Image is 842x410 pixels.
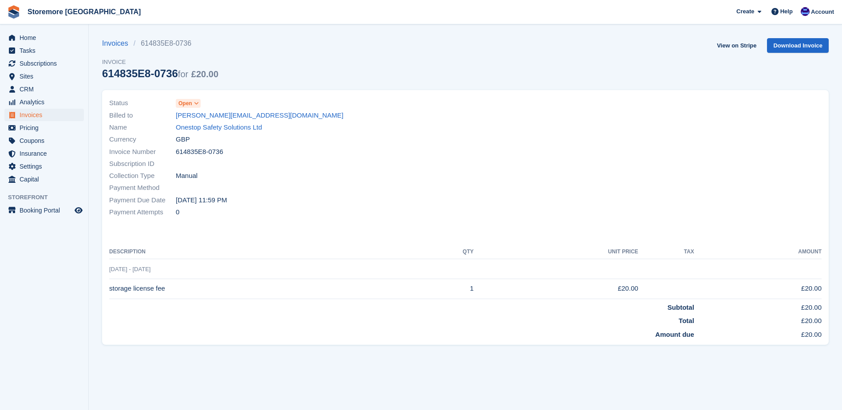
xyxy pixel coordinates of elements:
[191,69,218,79] span: £20.00
[414,245,474,259] th: QTY
[4,32,84,44] a: menu
[20,160,73,173] span: Settings
[4,173,84,185] a: menu
[811,8,834,16] span: Account
[109,183,176,193] span: Payment Method
[8,193,88,202] span: Storefront
[109,110,176,121] span: Billed to
[109,171,176,181] span: Collection Type
[109,279,414,299] td: storage license fee
[176,171,198,181] span: Manual
[7,5,20,19] img: stora-icon-8386f47178a22dfd0bd8f6a31ec36ba5ce8667c1dd55bd0f319d3a0aa187defe.svg
[20,57,73,70] span: Subscriptions
[668,304,694,311] strong: Subtotal
[4,109,84,121] a: menu
[638,245,694,259] th: Tax
[178,69,188,79] span: for
[4,70,84,83] a: menu
[713,38,760,53] a: View on Stripe
[176,98,201,108] a: Open
[176,122,262,133] a: Onestop Safety Solutions Ltd
[736,7,754,16] span: Create
[4,204,84,217] a: menu
[4,83,84,95] a: menu
[73,205,84,216] a: Preview store
[4,147,84,160] a: menu
[109,195,176,205] span: Payment Due Date
[109,147,176,157] span: Invoice Number
[178,99,192,107] span: Open
[20,134,73,147] span: Coupons
[109,207,176,217] span: Payment Attempts
[102,67,218,79] div: 614835E8-0736
[109,122,176,133] span: Name
[4,96,84,108] a: menu
[20,96,73,108] span: Analytics
[20,32,73,44] span: Home
[780,7,793,16] span: Help
[4,44,84,57] a: menu
[655,331,694,338] strong: Amount due
[801,7,810,16] img: Angela
[109,98,176,108] span: Status
[694,245,822,259] th: Amount
[20,44,73,57] span: Tasks
[176,195,227,205] time: 2025-09-20 22:59:59 UTC
[102,38,218,49] nav: breadcrumbs
[102,58,218,67] span: Invoice
[176,134,190,145] span: GBP
[474,279,638,299] td: £20.00
[414,279,474,299] td: 1
[4,134,84,147] a: menu
[694,312,822,326] td: £20.00
[20,204,73,217] span: Booking Portal
[102,38,134,49] a: Invoices
[24,4,144,19] a: Storemore [GEOGRAPHIC_DATA]
[109,159,176,169] span: Subscription ID
[20,70,73,83] span: Sites
[109,266,150,272] span: [DATE] - [DATE]
[109,134,176,145] span: Currency
[4,122,84,134] a: menu
[20,83,73,95] span: CRM
[20,122,73,134] span: Pricing
[176,110,344,121] a: [PERSON_NAME][EMAIL_ADDRESS][DOMAIN_NAME]
[694,279,822,299] td: £20.00
[767,38,829,53] a: Download Invoice
[694,299,822,312] td: £20.00
[176,207,179,217] span: 0
[20,173,73,185] span: Capital
[679,317,694,324] strong: Total
[694,326,822,340] td: £20.00
[474,245,638,259] th: Unit Price
[20,147,73,160] span: Insurance
[109,245,414,259] th: Description
[4,160,84,173] a: menu
[20,109,73,121] span: Invoices
[4,57,84,70] a: menu
[176,147,223,157] span: 614835E8-0736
